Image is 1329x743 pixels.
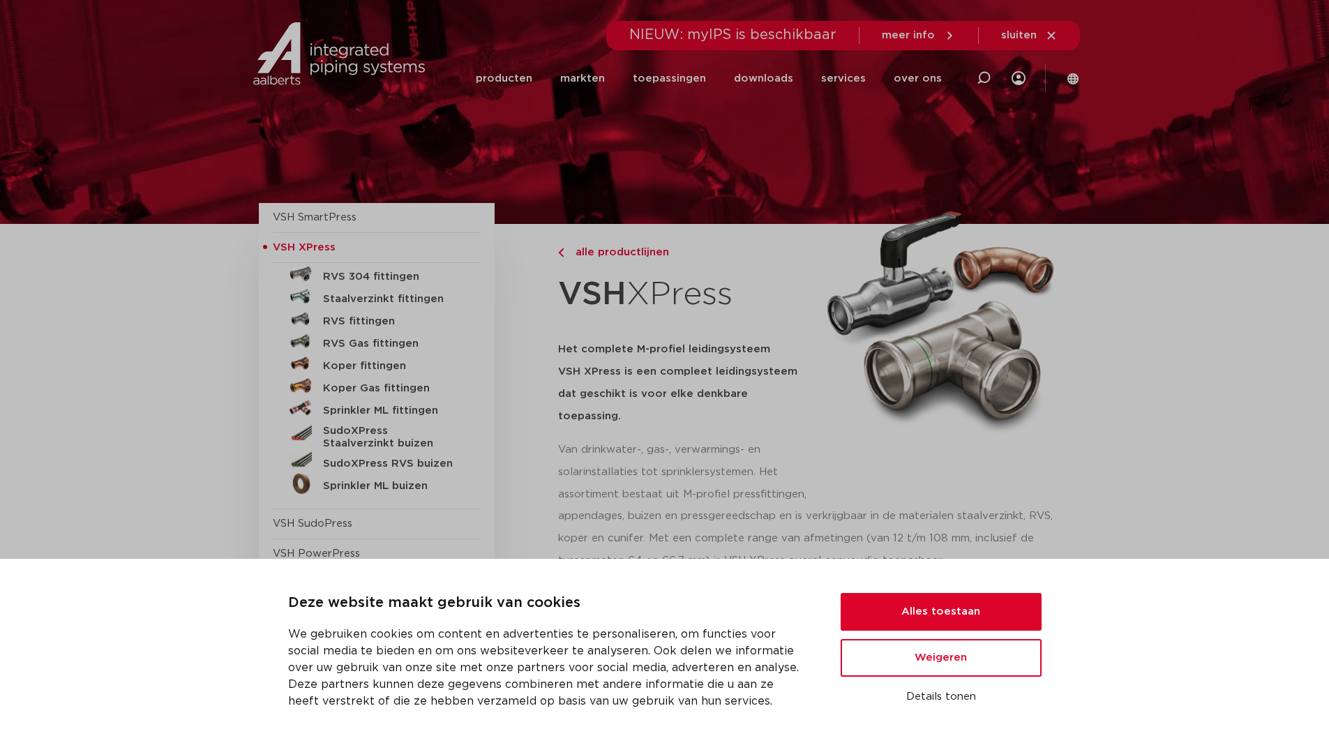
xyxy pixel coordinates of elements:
div: my IPS [1012,63,1026,93]
a: over ons [894,52,942,105]
h5: Koper Gas fittingen [323,382,461,395]
span: alle productlijnen [567,247,669,257]
span: sluiten [1001,30,1037,40]
h5: SudoXPress Staalverzinkt buizen [323,425,461,450]
button: Details tonen [841,685,1042,709]
a: services [821,52,866,105]
a: RVS fittingen [273,308,481,330]
a: VSH PowerPress [273,548,360,559]
a: Koper fittingen [273,352,481,375]
button: Alles toestaan [841,593,1042,631]
a: VSH SmartPress [273,212,356,223]
a: VSH SudoPress [273,518,352,529]
a: SudoXPress Staalverzinkt buizen [273,419,481,450]
h5: Koper fittingen [323,360,461,373]
a: markten [560,52,605,105]
h5: RVS Gas fittingen [323,338,461,350]
h5: Staalverzinkt fittingen [323,293,461,306]
h5: Sprinkler ML fittingen [323,405,461,417]
h5: Sprinkler ML buizen [323,480,461,493]
h5: Het complete M-profiel leidingsysteem VSH XPress is een compleet leidingsysteem dat geschikt is v... [558,338,811,428]
img: chevron-right.svg [558,248,564,257]
p: Van drinkwater-, gas-, verwarmings- en solarinstallaties tot sprinklersystemen. Het assortiment b... [558,439,811,506]
a: Koper Gas fittingen [273,375,481,397]
a: SudoXPress RVS buizen [273,450,481,472]
a: Sprinkler ML fittingen [273,397,481,419]
span: meer info [882,30,935,40]
nav: Menu [476,52,942,105]
a: toepassingen [633,52,706,105]
a: meer info [882,29,956,42]
a: Sprinkler ML buizen [273,472,481,495]
strong: VSH [558,278,626,310]
h1: XPress [558,268,811,322]
a: alle productlijnen [558,244,811,261]
p: We gebruiken cookies om content en advertenties te personaliseren, om functies voor social media ... [288,626,807,710]
a: RVS Gas fittingen [273,330,481,352]
a: downloads [734,52,793,105]
span: VSH XPress [273,242,336,253]
h5: RVS 304 fittingen [323,271,461,283]
a: producten [476,52,532,105]
button: Weigeren [841,639,1042,677]
h5: RVS fittingen [323,315,461,328]
h5: SudoXPress RVS buizen [323,458,461,470]
span: NIEUW: myIPS is beschikbaar [629,28,836,42]
p: appendages, buizen en pressgereedschap en is verkrijgbaar in de materialen staalverzinkt, RVS, ko... [558,505,1071,572]
p: Deze website maakt gebruik van cookies [288,592,807,615]
a: Staalverzinkt fittingen [273,285,481,308]
a: sluiten [1001,29,1058,42]
a: RVS 304 fittingen [273,263,481,285]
